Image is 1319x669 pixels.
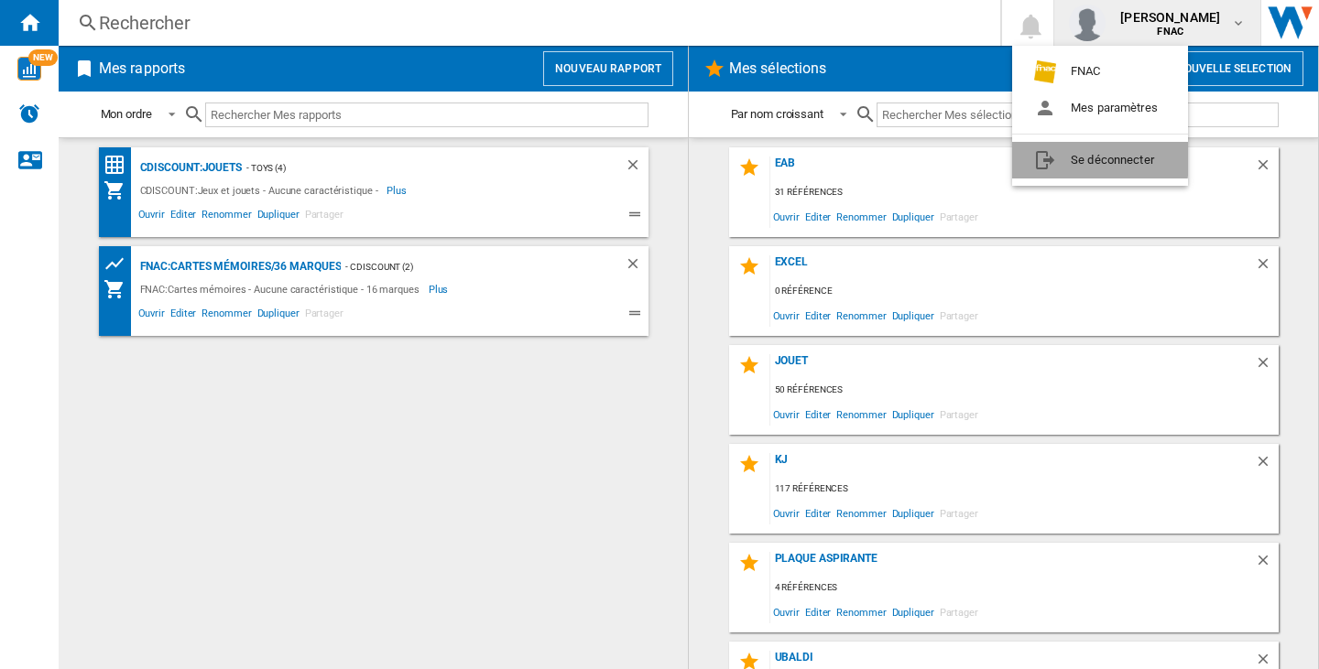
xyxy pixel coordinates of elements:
button: Se déconnecter [1012,142,1188,178]
button: FNAC [1012,53,1188,90]
button: Mes paramètres [1012,90,1188,126]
